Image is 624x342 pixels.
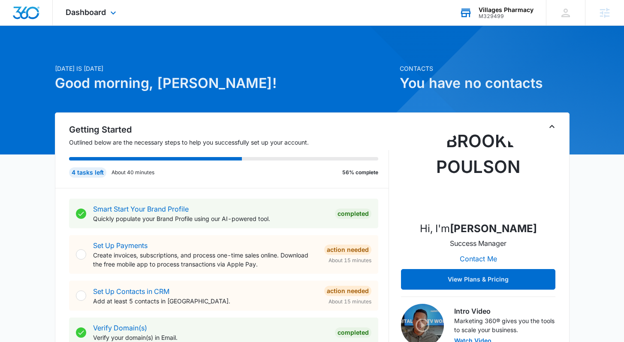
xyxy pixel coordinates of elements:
[112,169,154,176] p: About 40 minutes
[55,73,395,94] h1: Good morning, [PERSON_NAME]!
[93,287,169,296] a: Set Up Contacts in CRM
[400,64,570,73] p: Contacts
[324,286,371,296] div: Action Needed
[93,333,328,342] p: Verify your domain(s) in Email.
[93,241,148,250] a: Set Up Payments
[449,222,537,235] strong: [PERSON_NAME]
[93,324,147,332] a: Verify Domain(s)
[93,297,317,306] p: Add at least 5 contacts in [GEOGRAPHIC_DATA].
[451,248,505,269] button: Contact Me
[324,245,371,255] div: Action Needed
[335,209,371,219] div: Completed
[69,123,389,136] h2: Getting Started
[69,167,106,178] div: 4 tasks left
[329,257,371,264] span: About 15 minutes
[547,121,557,132] button: Toggle Collapse
[479,13,534,19] div: account id
[66,8,106,17] span: Dashboard
[55,64,395,73] p: [DATE] is [DATE]
[435,128,521,214] img: Brooke Poulson
[454,316,555,334] p: Marketing 360® gives you the tools to scale your business.
[335,327,371,338] div: Completed
[450,238,506,248] p: Success Manager
[454,306,555,316] h3: Intro Video
[93,205,189,213] a: Smart Start Your Brand Profile
[479,6,534,13] div: account name
[69,138,389,147] p: Outlined below are the necessary steps to help you successfully set up your account.
[93,214,328,223] p: Quickly populate your Brand Profile using our AI-powered tool.
[400,73,570,94] h1: You have no contacts
[401,269,555,290] button: View Plans & Pricing
[342,169,378,176] p: 56% complete
[329,298,371,306] span: About 15 minutes
[93,251,317,269] p: Create invoices, subscriptions, and process one-time sales online. Download the free mobile app t...
[419,221,537,236] p: Hi, I'm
